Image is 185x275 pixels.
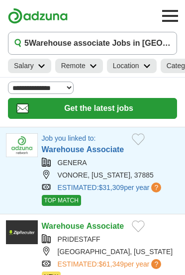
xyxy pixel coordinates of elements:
h2: Salary [14,61,34,71]
img: Adzuna logo [8,8,68,24]
strong: Warehouse [42,222,85,230]
h2: Remote [61,61,86,71]
span: Get the latest jobs [29,102,169,114]
a: Remote [55,59,103,73]
strong: Warehouse [42,145,85,154]
a: ESTIMATED:$61,349per year? [58,259,164,270]
a: Location [107,59,157,73]
button: Add to favorite jobs [132,220,145,232]
div: [GEOGRAPHIC_DATA], [US_STATE] [42,247,179,257]
span: 5 [24,37,29,49]
a: Salary [8,59,51,73]
span: $31,309 [99,183,124,191]
h2: Location [113,61,139,71]
button: Get the latest jobs [8,98,177,119]
div: GENERA [42,158,179,168]
div: VONORE, [US_STATE], 37885 [42,170,179,181]
img: Company logo [6,133,38,157]
a: Warehouse Associate [42,145,124,154]
span: ? [151,183,161,192]
strong: Associate [87,145,124,154]
span: $61,349 [99,260,124,268]
a: ESTIMATED:$31,309per year? [58,183,164,193]
button: Toggle main navigation menu [159,5,181,27]
span: ? [151,259,161,269]
h1: Warehouse associate Jobs in [GEOGRAPHIC_DATA], [GEOGRAPHIC_DATA] [24,37,171,49]
button: 5Warehouse associate Jobs in [GEOGRAPHIC_DATA], [GEOGRAPHIC_DATA] [8,32,177,55]
div: PRIDESTAFF [42,234,179,245]
span: TOP MATCH [42,195,81,206]
a: Warehouse Associate [42,222,124,230]
strong: Associate [87,222,124,230]
button: Add to favorite jobs [132,133,145,145]
img: Company logo [6,220,38,244]
p: Job you linked to: [42,133,124,144]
